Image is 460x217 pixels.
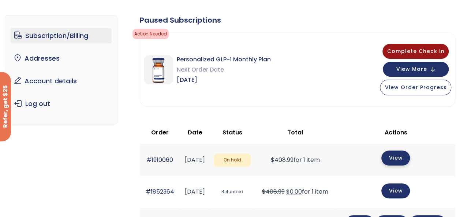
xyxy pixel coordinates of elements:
[222,128,242,137] span: Status
[254,176,336,208] td: for 1 item
[151,128,169,137] span: Order
[271,156,274,164] span: $
[287,128,303,137] span: Total
[383,62,449,77] button: View More
[380,80,451,95] button: View Order Progress
[177,54,271,65] span: Personalized GLP-1 Monthly Plan
[381,151,410,165] a: View
[11,51,112,66] a: Addresses
[11,96,112,111] a: Log out
[387,47,444,55] span: Complete Check In
[271,156,293,164] span: 408.99
[381,183,410,198] a: View
[146,156,173,164] a: #1910060
[11,73,112,89] a: Account details
[132,29,169,39] span: Action Needed
[177,75,271,85] span: [DATE]
[254,144,336,176] td: for 1 item
[185,187,205,196] time: [DATE]
[286,187,290,196] span: $
[286,187,302,196] span: 0.00
[214,153,251,167] span: On hold
[214,185,251,199] span: Refunded
[262,187,285,196] del: $408.99
[187,128,202,137] span: Date
[385,84,446,91] span: View Order Progress
[5,15,117,125] nav: Account pages
[146,187,174,196] a: #1852364
[384,128,407,137] span: Actions
[185,156,205,164] time: [DATE]
[396,67,427,72] span: View More
[177,65,271,75] span: Next Order Date
[140,15,455,25] div: Paused Subscriptions
[382,44,449,59] button: Complete Check In
[11,28,112,43] a: Subscription/Billing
